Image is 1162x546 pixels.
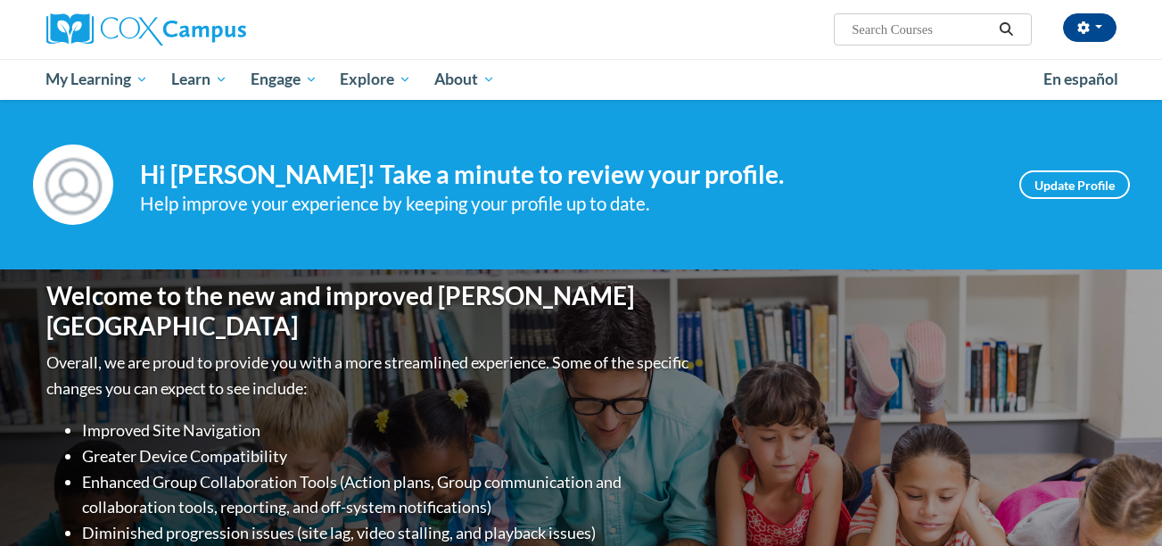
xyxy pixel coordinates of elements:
img: Cox Campus [46,13,246,45]
h1: Welcome to the new and improved [PERSON_NAME][GEOGRAPHIC_DATA] [46,281,693,341]
a: Learn [160,59,239,100]
a: Update Profile [1019,170,1130,199]
button: Account Settings [1063,13,1117,42]
span: My Learning [45,69,148,90]
a: Engage [239,59,329,100]
input: Search Courses [850,19,993,40]
p: Overall, we are proud to provide you with a more streamlined experience. Some of the specific cha... [46,350,693,401]
span: En español [1043,70,1118,88]
li: Enhanced Group Collaboration Tools (Action plans, Group communication and collaboration tools, re... [82,469,693,521]
a: En español [1032,61,1130,98]
div: Main menu [20,59,1143,100]
span: Engage [251,69,317,90]
span: Explore [340,69,411,90]
h4: Hi [PERSON_NAME]! Take a minute to review your profile. [140,160,993,190]
a: My Learning [35,59,161,100]
a: Explore [328,59,423,100]
li: Greater Device Compatibility [82,443,693,469]
span: Learn [171,69,227,90]
img: Profile Image [33,145,113,225]
button: Search [993,19,1019,40]
div: Help improve your experience by keeping your profile up to date. [140,189,993,219]
a: About [423,59,507,100]
a: Cox Campus [46,13,385,45]
li: Improved Site Navigation [82,418,693,443]
li: Diminished progression issues (site lag, video stalling, and playback issues) [82,520,693,546]
span: About [434,69,495,90]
